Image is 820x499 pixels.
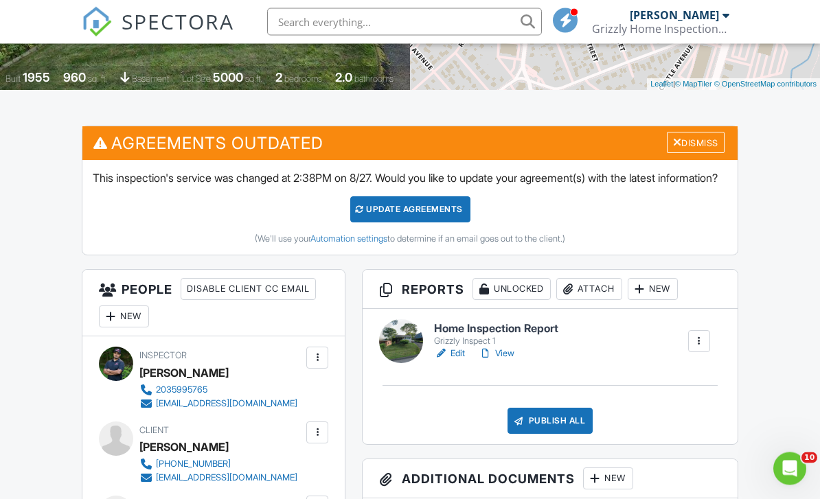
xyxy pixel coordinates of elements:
[82,7,112,37] img: The Best Home Inspection Software - Spectora
[139,458,297,472] a: [PHONE_NUMBER]
[267,8,542,36] input: Search everything...
[181,279,316,301] div: Disable Client CC Email
[592,22,729,36] div: Grizzly Home Inspections LLC
[363,270,737,310] h3: Reports
[82,161,737,255] div: This inspection's service was changed at 2:38PM on 8/27. Would you like to update your agreement(...
[82,127,737,161] h3: Agreements Outdated
[363,460,737,499] h3: Additional Documents
[139,384,297,397] a: 2035995765
[139,351,187,361] span: Inspector
[714,80,817,89] a: © OpenStreetMap contributors
[583,468,633,490] div: New
[472,279,551,301] div: Unlocked
[156,459,231,470] div: [PHONE_NUMBER]
[5,74,21,84] span: Built
[93,234,727,245] div: (We'll use your to determine if an email goes out to the client.)
[650,80,673,89] a: Leaflet
[479,347,514,361] a: View
[122,7,234,36] span: SPECTORA
[139,437,229,458] div: [PERSON_NAME]
[434,323,558,336] h6: Home Inspection Report
[82,270,345,337] h3: People
[647,79,820,91] div: |
[88,74,107,84] span: sq. ft.
[354,74,394,84] span: bathrooms
[99,306,149,328] div: New
[245,74,262,84] span: sq.ft.
[23,71,50,85] div: 1955
[156,399,297,410] div: [EMAIL_ADDRESS][DOMAIN_NAME]
[628,279,678,301] div: New
[675,80,712,89] a: © MapTiler
[139,363,229,384] div: [PERSON_NAME]
[773,452,806,485] iframe: Intercom live chat
[213,71,243,85] div: 5000
[630,8,719,22] div: [PERSON_NAME]
[434,323,558,347] a: Home Inspection Report Grizzly Inspect 1
[335,71,352,85] div: 2.0
[132,74,169,84] span: basement
[139,426,169,436] span: Client
[156,473,297,484] div: [EMAIL_ADDRESS][DOMAIN_NAME]
[63,71,86,85] div: 960
[434,336,558,347] div: Grizzly Inspect 1
[182,74,211,84] span: Lot Size
[156,385,207,396] div: 2035995765
[667,132,725,154] div: Dismiss
[434,347,465,361] a: Edit
[284,74,322,84] span: bedrooms
[139,472,297,485] a: [EMAIL_ADDRESS][DOMAIN_NAME]
[801,452,817,463] span: 10
[508,408,593,434] div: Publish All
[275,71,282,85] div: 2
[82,19,234,47] a: SPECTORA
[556,279,622,301] div: Attach
[310,234,387,244] a: Automation settings
[139,397,297,411] a: [EMAIL_ADDRESS][DOMAIN_NAME]
[350,197,470,223] div: Update Agreements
